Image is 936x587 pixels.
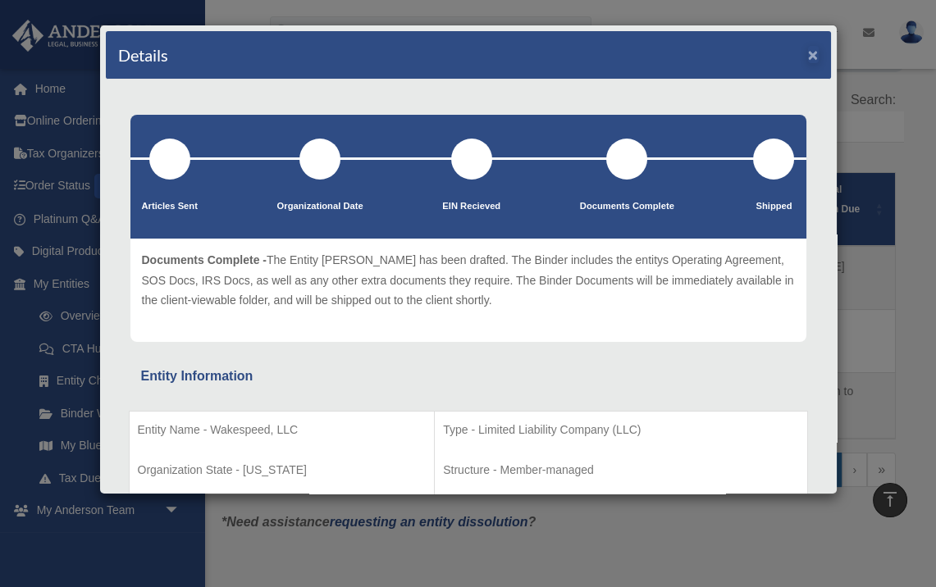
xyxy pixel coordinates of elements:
[138,420,427,440] p: Entity Name - Wakespeed, LLC
[443,460,798,480] p: Structure - Member-managed
[443,420,798,440] p: Type - Limited Liability Company (LLC)
[277,198,363,215] p: Organizational Date
[753,198,794,215] p: Shipped
[141,365,796,388] div: Entity Information
[442,198,500,215] p: EIN Recieved
[142,250,795,311] p: The Entity [PERSON_NAME] has been drafted. The Binder includes the entitys Operating Agreement, S...
[138,460,427,480] p: Organization State - [US_STATE]
[118,43,168,66] h4: Details
[580,198,674,215] p: Documents Complete
[142,198,198,215] p: Articles Sent
[142,253,267,266] span: Documents Complete -
[808,46,819,63] button: ×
